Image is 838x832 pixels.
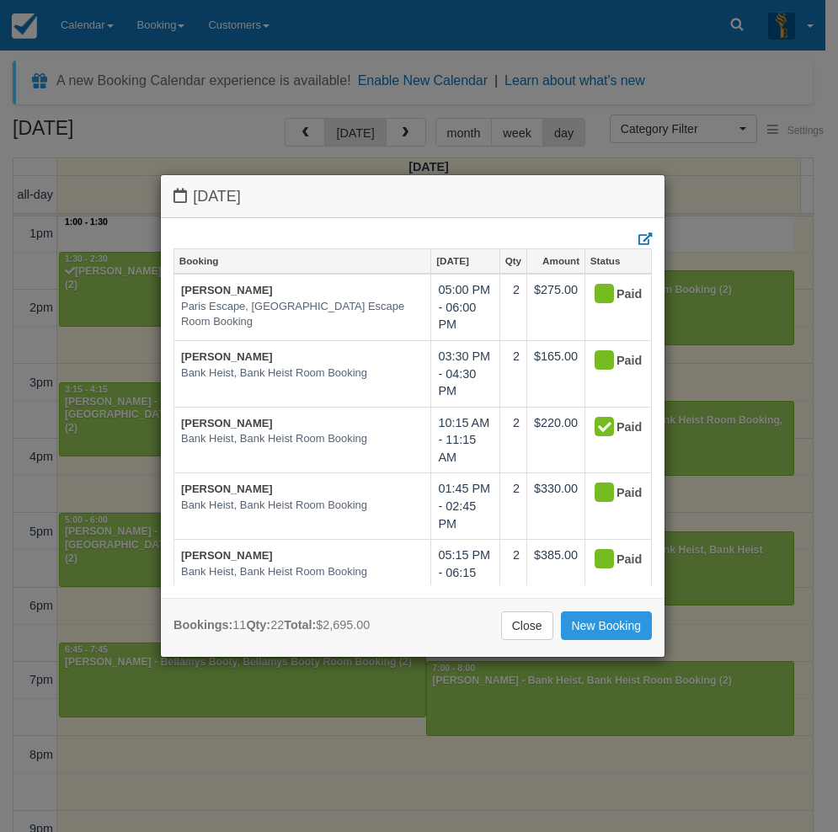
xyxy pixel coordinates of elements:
td: $220.00 [526,407,584,473]
td: 01:45 PM - 02:45 PM [431,473,499,540]
a: Close [501,611,553,640]
td: 2 [499,340,526,407]
td: $275.00 [526,274,584,340]
a: Booking [174,249,430,273]
td: 03:30 PM - 04:30 PM [431,340,499,407]
td: 05:15 PM - 06:15 PM [431,540,499,606]
div: Paid [592,480,630,507]
td: 2 [499,540,526,606]
div: Paid [592,414,630,441]
td: 2 [499,274,526,340]
a: [DATE] [431,249,499,273]
a: Amount [527,249,584,273]
a: New Booking [561,611,653,640]
em: Bank Heist, Bank Heist Room Booking [181,431,424,447]
div: 11 22 $2,695.00 [173,616,370,634]
td: $385.00 [526,540,584,606]
td: 10:15 AM - 11:15 AM [431,407,499,473]
h4: [DATE] [173,188,652,205]
em: Paris Escape, [GEOGRAPHIC_DATA] Escape Room Booking [181,299,424,330]
em: Bank Heist, Bank Heist Room Booking [181,498,424,514]
td: $330.00 [526,473,584,540]
a: Qty [500,249,526,273]
td: 2 [499,407,526,473]
td: 2 [499,473,526,540]
td: 05:00 PM - 06:00 PM [431,274,499,340]
td: $165.00 [526,340,584,407]
strong: Qty: [246,618,270,632]
div: Paid [592,281,630,308]
a: [PERSON_NAME] [181,284,273,296]
a: [PERSON_NAME] [181,549,273,562]
strong: Bookings: [173,618,232,632]
a: [PERSON_NAME] [181,417,273,429]
a: [PERSON_NAME] [181,483,273,495]
a: Status [585,249,651,273]
a: [PERSON_NAME] [181,350,273,363]
em: Bank Heist, Bank Heist Room Booking [181,365,424,381]
div: Paid [592,348,630,375]
strong: Total: [284,618,316,632]
div: Paid [592,547,630,573]
em: Bank Heist, Bank Heist Room Booking [181,564,424,580]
